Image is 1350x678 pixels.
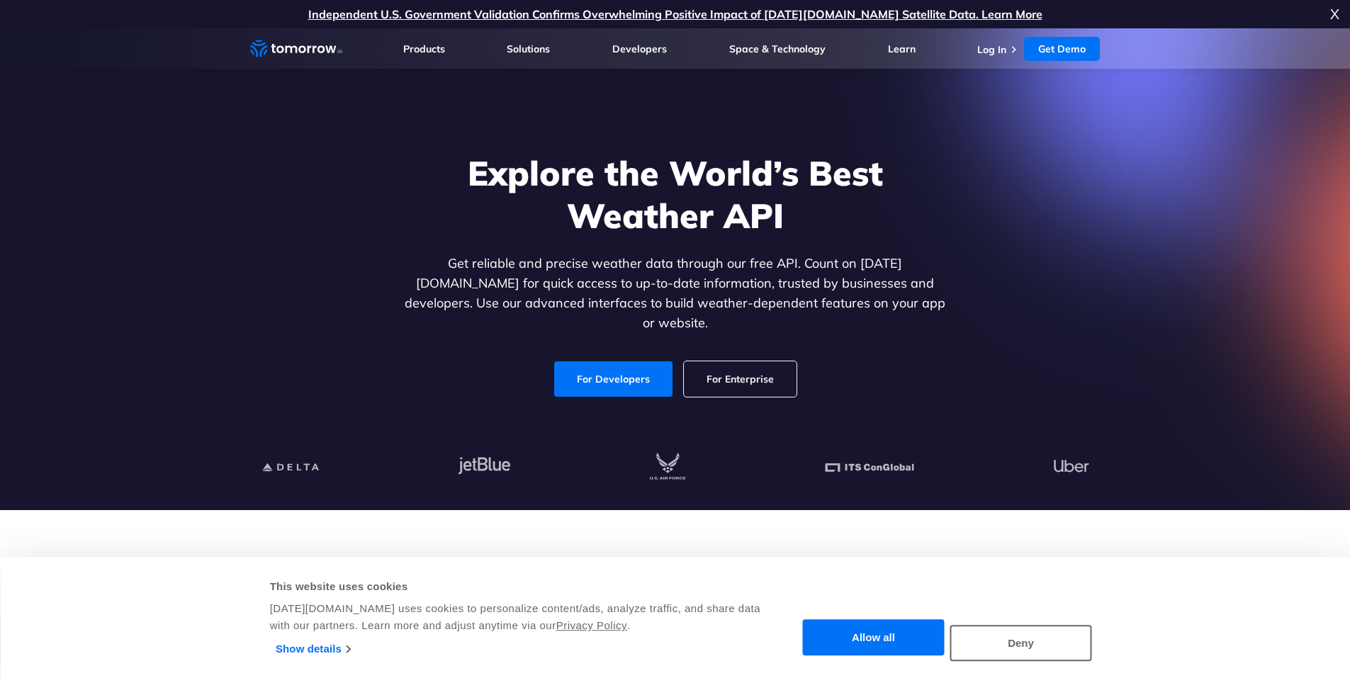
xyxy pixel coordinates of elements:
button: Allow all [803,620,945,656]
a: Independent U.S. Government Validation Confirms Overwhelming Positive Impact of [DATE][DOMAIN_NAM... [308,7,1042,21]
a: For Developers [554,361,673,397]
a: Solutions [507,43,550,55]
a: Learn [888,43,916,55]
a: Developers [612,43,667,55]
button: Deny [950,625,1092,661]
a: For Enterprise [684,361,797,397]
a: Home link [250,38,342,60]
a: Privacy Policy [556,619,627,631]
a: Log In [977,43,1006,56]
p: Get reliable and precise weather data through our free API. Count on [DATE][DOMAIN_NAME] for quic... [402,254,949,333]
a: Show details [276,638,350,660]
h1: Explore the World’s Best Weather API [402,152,949,237]
a: Get Demo [1024,37,1100,61]
div: This website uses cookies [270,578,763,595]
a: Space & Technology [729,43,826,55]
a: Products [403,43,445,55]
div: [DATE][DOMAIN_NAME] uses cookies to personalize content/ads, analyze traffic, and share data with... [270,600,763,634]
